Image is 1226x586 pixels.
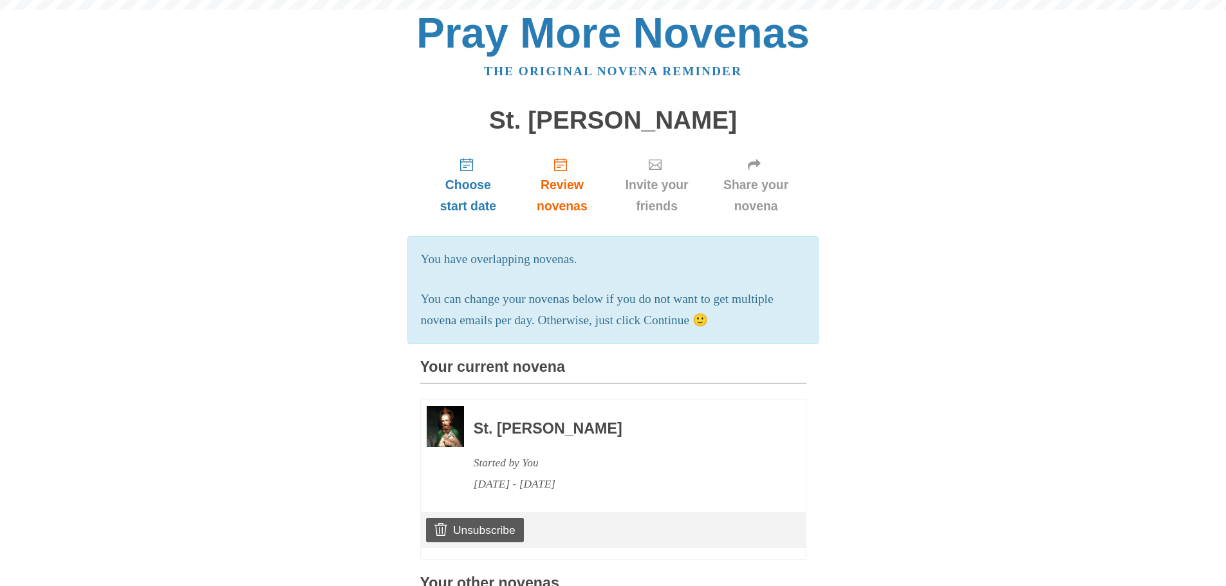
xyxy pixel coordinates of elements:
a: Choose start date [420,147,517,223]
span: Choose start date [433,174,504,217]
p: You have overlapping novenas. [421,249,806,270]
a: Unsubscribe [426,518,523,542]
a: Review novenas [516,147,608,223]
span: Share your novena [719,174,794,217]
img: Novena image [427,406,464,446]
span: Invite your friends [621,174,693,217]
div: Started by You [474,452,771,473]
a: Share your novena [706,147,806,223]
p: You can change your novenas below if you do not want to get multiple novena emails per day. Other... [421,289,806,331]
div: [DATE] - [DATE] [474,473,771,495]
h1: St. [PERSON_NAME] [420,107,806,134]
h3: Your current novena [420,359,806,384]
a: Pray More Novenas [416,9,810,57]
a: The original novena reminder [484,64,742,78]
h3: St. [PERSON_NAME] [474,421,771,437]
a: Invite your friends [608,147,706,223]
span: Review novenas [529,174,595,217]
